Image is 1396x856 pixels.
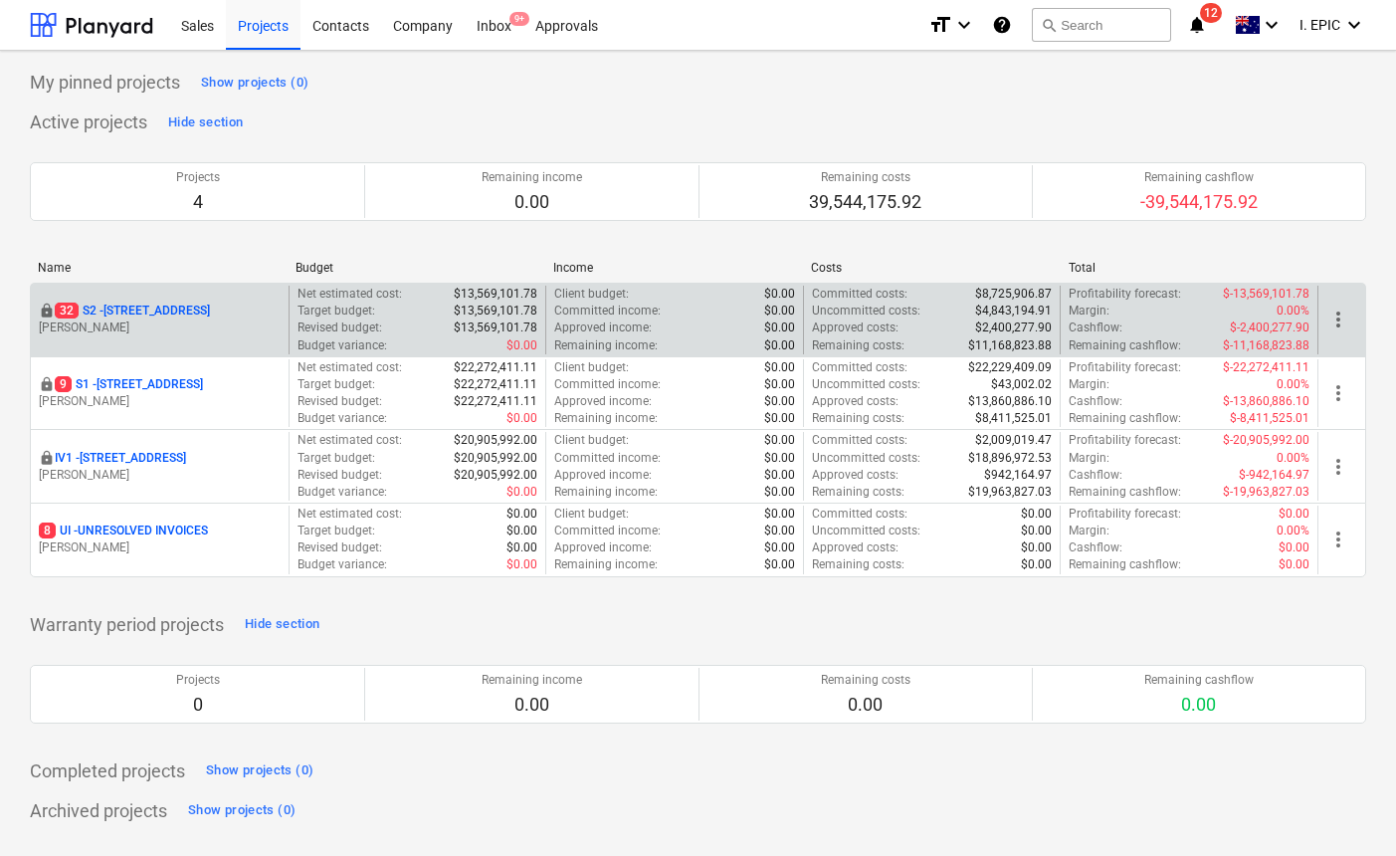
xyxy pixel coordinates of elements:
[1299,17,1340,33] span: I. EPIC
[454,376,537,393] p: $22,272,411.11
[1069,484,1181,501] p: Remaining cashflow :
[1279,506,1309,523] p: $0.00
[201,755,318,787] button: Show projects (0)
[764,432,795,449] p: $0.00
[509,12,529,26] span: 9+
[1223,359,1309,376] p: $-22,272,411.11
[298,376,375,393] p: Target budget :
[1140,190,1258,214] p: -39,544,175.92
[1069,432,1181,449] p: Profitability forecast :
[764,450,795,467] p: $0.00
[1326,381,1350,405] span: more_vert
[968,337,1052,354] p: $11,168,823.88
[482,693,582,717] p: 0.00
[454,303,537,320] p: $13,569,101.78
[298,410,387,427] p: Budget variance :
[176,169,220,186] p: Projects
[764,556,795,573] p: $0.00
[454,467,537,484] p: $20,905,992.00
[1021,556,1052,573] p: $0.00
[1069,539,1122,556] p: Cashflow :
[39,393,281,410] p: [PERSON_NAME]
[506,484,537,501] p: $0.00
[968,450,1052,467] p: $18,896,972.53
[984,467,1052,484] p: $942,164.97
[39,376,55,393] div: This project is confidential
[812,393,898,410] p: Approved costs :
[39,376,55,392] span: locked
[812,376,920,393] p: Uncommitted costs :
[554,484,658,501] p: Remaining income :
[454,286,537,303] p: $13,569,101.78
[1144,693,1254,717] p: 0.00
[39,450,55,466] span: locked
[298,539,382,556] p: Revised budget :
[1069,320,1122,336] p: Cashflow :
[1069,467,1122,484] p: Cashflow :
[1326,455,1350,479] span: more_vert
[812,337,904,354] p: Remaining costs :
[39,523,281,556] div: 8UI -UNRESOLVED INVOICES[PERSON_NAME]
[764,359,795,376] p: $0.00
[554,320,652,336] p: Approved income :
[812,467,898,484] p: Approved costs :
[1230,410,1309,427] p: $-8,411,525.01
[812,523,920,539] p: Uncommitted costs :
[812,432,907,449] p: Committed costs :
[1277,450,1309,467] p: 0.00%
[553,261,795,275] div: Income
[764,484,795,501] p: $0.00
[39,303,55,320] div: This project is confidential
[764,376,795,393] p: $0.00
[176,190,220,214] p: 4
[764,467,795,484] p: $0.00
[1279,556,1309,573] p: $0.00
[30,71,180,95] p: My pinned projects
[975,286,1052,303] p: $8,725,906.87
[975,320,1052,336] p: $2,400,277.90
[1326,308,1350,331] span: more_vert
[975,432,1052,449] p: $2,009,019.47
[1069,286,1181,303] p: Profitability forecast :
[506,556,537,573] p: $0.00
[298,484,387,501] p: Budget variance :
[764,286,795,303] p: $0.00
[163,107,248,138] button: Hide section
[554,539,652,556] p: Approved income :
[506,506,537,523] p: $0.00
[968,359,1052,376] p: $22,229,409.09
[298,393,382,410] p: Revised budget :
[1069,410,1181,427] p: Remaining cashflow :
[506,410,537,427] p: $0.00
[812,359,907,376] p: Committed costs :
[928,13,952,37] i: format_size
[298,506,402,523] p: Net estimated cost :
[30,799,167,823] p: Archived projects
[1326,528,1350,551] span: more_vert
[298,359,402,376] p: Net estimated cost :
[30,759,185,783] p: Completed projects
[454,450,537,467] p: $20,905,992.00
[245,613,319,636] div: Hide section
[39,450,55,467] div: This project is confidential
[975,410,1052,427] p: $8,411,525.01
[1069,506,1181,523] p: Profitability forecast :
[1140,169,1258,186] p: Remaining cashflow
[821,693,910,717] p: 0.00
[482,672,582,689] p: Remaining income
[39,523,208,539] p: UI - UNRESOLVED INVOICES
[1342,13,1366,37] i: keyboard_arrow_down
[1277,523,1309,539] p: 0.00%
[1230,320,1309,336] p: $-2,400,277.90
[1239,467,1309,484] p: $-942,164.97
[1279,539,1309,556] p: $0.00
[554,467,652,484] p: Approved income :
[30,613,224,637] p: Warranty period projects
[1069,523,1109,539] p: Margin :
[206,759,313,782] div: Show projects (0)
[298,320,382,336] p: Revised budget :
[39,376,281,410] div: 9S1 -[STREET_ADDRESS][PERSON_NAME]
[821,672,910,689] p: Remaining costs
[1200,3,1222,23] span: 12
[482,169,582,186] p: Remaining income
